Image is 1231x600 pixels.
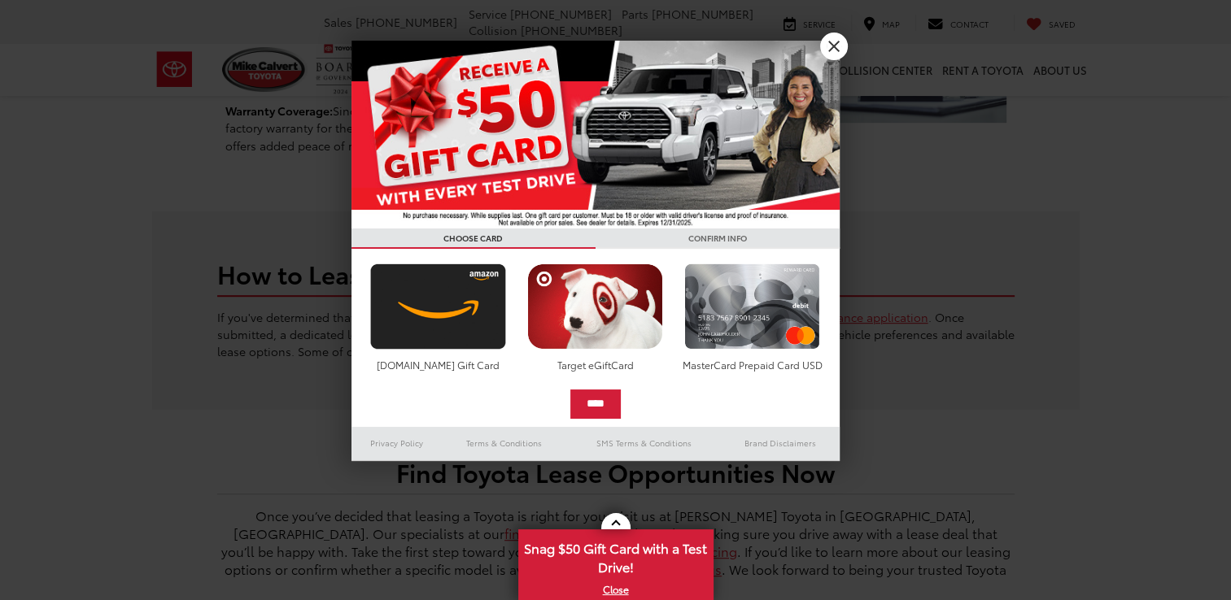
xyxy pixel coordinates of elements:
[523,263,667,350] img: targetcard.png
[567,433,721,453] a: SMS Terms & Conditions
[680,358,824,372] div: MasterCard Prepaid Card USD
[680,263,824,350] img: mastercard.png
[442,433,566,453] a: Terms & Conditions
[523,358,667,372] div: Target eGiftCard
[366,358,510,372] div: [DOMAIN_NAME] Gift Card
[520,531,712,580] span: Snag $50 Gift Card with a Test Drive!
[721,433,840,453] a: Brand Disclaimers
[351,41,840,228] img: 55838_top_625864.jpg
[351,228,596,249] h3: CHOOSE CARD
[351,433,443,453] a: Privacy Policy
[366,263,510,350] img: amazoncard.png
[596,228,840,249] h3: CONFIRM INFO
